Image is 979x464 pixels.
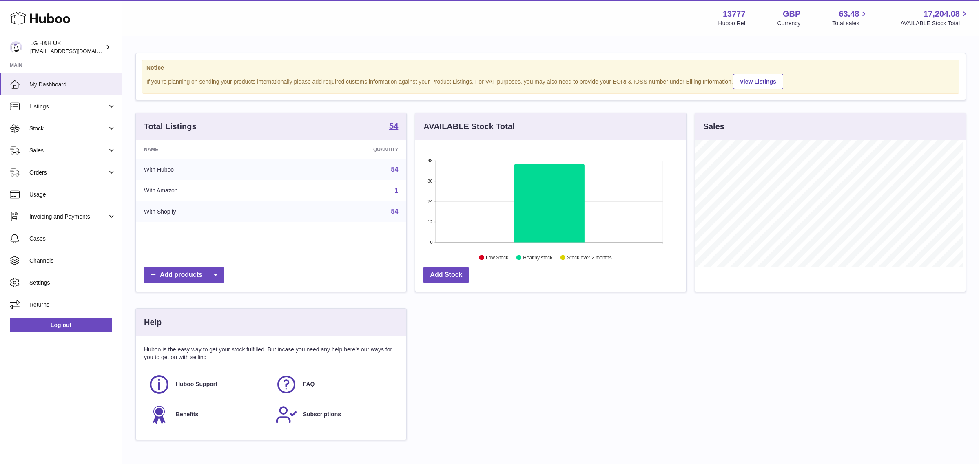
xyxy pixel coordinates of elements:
[428,158,433,163] text: 48
[718,20,746,27] div: Huboo Ref
[423,267,469,283] a: Add Stock
[783,9,800,20] strong: GBP
[428,199,433,204] text: 24
[176,411,198,418] span: Benefits
[29,257,116,265] span: Channels
[30,40,104,55] div: LG H&H UK
[303,380,315,388] span: FAQ
[733,74,783,89] a: View Listings
[136,180,284,201] td: With Amazon
[29,103,107,110] span: Listings
[389,122,398,130] strong: 54
[148,404,267,426] a: Benefits
[275,404,394,426] a: Subscriptions
[284,140,406,159] th: Quantity
[146,73,955,89] div: If you're planning on sending your products internationally please add required customs informati...
[394,187,398,194] a: 1
[136,201,284,222] td: With Shopify
[832,20,868,27] span: Total sales
[144,121,197,132] h3: Total Listings
[10,41,22,53] img: veechen@lghnh.co.uk
[29,147,107,155] span: Sales
[29,301,116,309] span: Returns
[29,191,116,199] span: Usage
[430,240,433,245] text: 0
[148,373,267,396] a: Huboo Support
[144,317,162,328] h3: Help
[146,64,955,72] strong: Notice
[391,166,399,173] a: 54
[29,279,116,287] span: Settings
[423,121,514,132] h3: AVAILABLE Stock Total
[29,125,107,133] span: Stock
[275,373,394,396] a: FAQ
[136,140,284,159] th: Name
[29,169,107,177] span: Orders
[136,159,284,180] td: With Huboo
[777,20,801,27] div: Currency
[30,48,120,54] span: [EMAIL_ADDRESS][DOMAIN_NAME]
[29,213,107,221] span: Invoicing and Payments
[10,318,112,332] a: Log out
[703,121,724,132] h3: Sales
[924,9,960,20] span: 17,204.08
[391,208,399,215] a: 54
[428,219,433,224] text: 12
[428,179,433,183] text: 36
[567,255,612,261] text: Stock over 2 months
[144,346,398,361] p: Huboo is the easy way to get your stock fulfilled. But incase you need any help here's our ways f...
[176,380,217,388] span: Huboo Support
[29,235,116,243] span: Cases
[900,9,969,27] a: 17,204.08 AVAILABLE Stock Total
[900,20,969,27] span: AVAILABLE Stock Total
[144,267,224,283] a: Add products
[839,9,859,20] span: 63.48
[303,411,341,418] span: Subscriptions
[29,81,116,88] span: My Dashboard
[486,255,509,261] text: Low Stock
[523,255,553,261] text: Healthy stock
[389,122,398,132] a: 54
[832,9,868,27] a: 63.48 Total sales
[723,9,746,20] strong: 13777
